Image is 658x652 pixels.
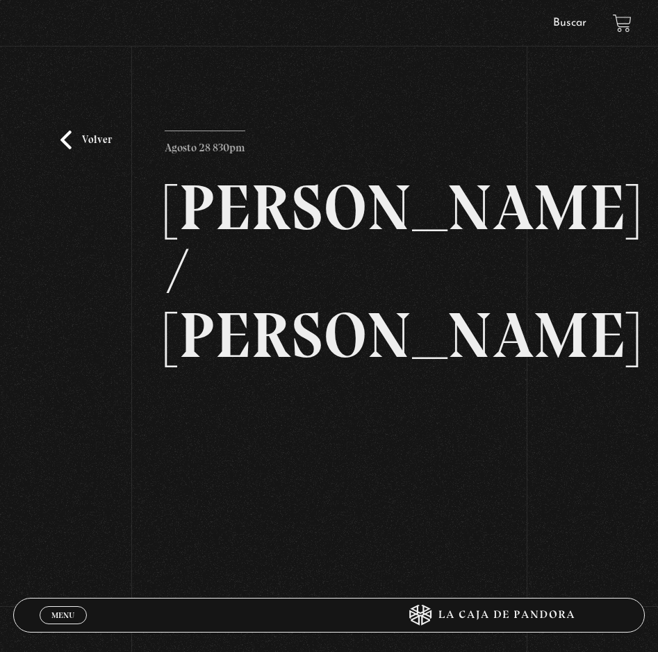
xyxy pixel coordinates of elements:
[165,388,493,573] iframe: Dailymotion video player – PROGRAMA EDITADO 29-8 TRUMP-MAD-
[165,131,245,158] p: Agosto 28 830pm
[51,611,74,619] span: Menu
[553,17,586,28] a: Buscar
[165,176,493,367] h2: [PERSON_NAME] / [PERSON_NAME]
[613,14,632,33] a: View your shopping cart
[47,623,80,633] span: Cerrar
[60,131,112,149] a: Volver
